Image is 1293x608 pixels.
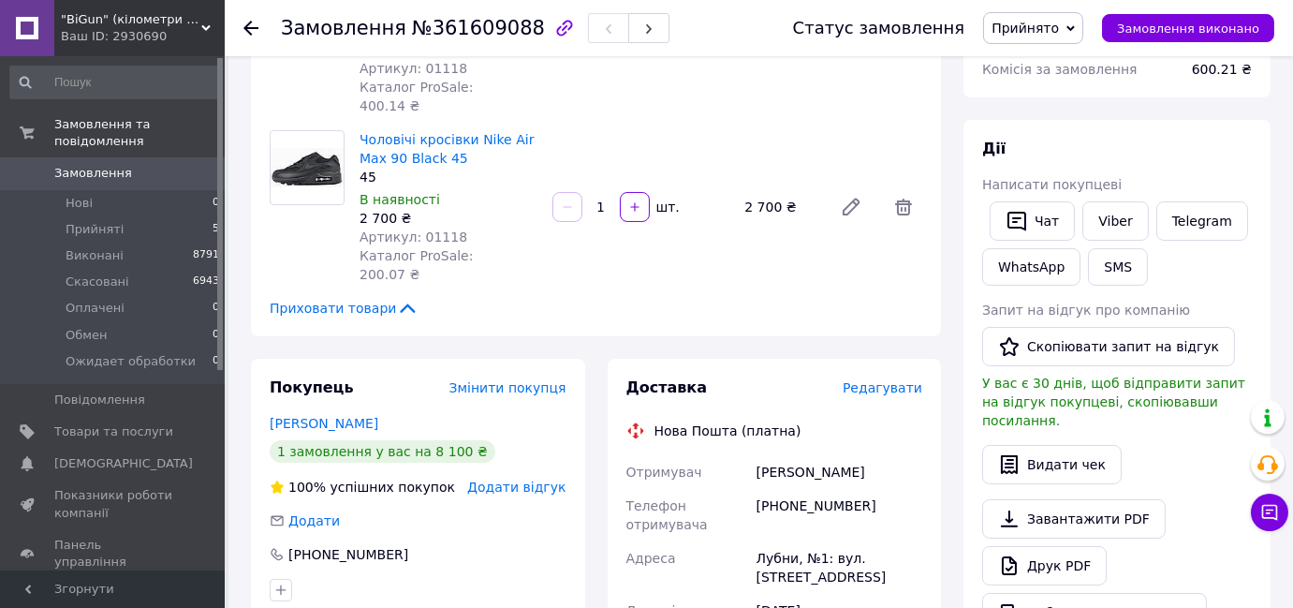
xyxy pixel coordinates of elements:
div: Ваш ID: 2930690 [61,28,225,45]
span: У вас є 30 днів, щоб відправити запит на відгук покупцеві, скопіювавши посилання. [982,376,1245,428]
span: Приховати товари [270,299,419,318]
div: Лубни, №1: вул. [STREET_ADDRESS] [753,541,926,594]
a: Друк PDF [982,546,1107,586]
span: Каталог ProSale: 200.07 ₴ [360,248,473,282]
button: Замовлення виконано [1102,14,1274,42]
span: Замовлення виконано [1117,22,1259,36]
span: Обмен [66,327,108,344]
button: Видати чек [982,445,1122,484]
span: Видалити [885,188,922,226]
span: Нові [66,195,93,212]
span: Телефон отримувача [626,498,708,532]
span: 100% [288,480,326,495]
span: Оплачені [66,300,125,317]
div: 45 [360,168,537,186]
a: Чоловічі кросівки Nike Air Max 90 Black 45 [360,132,534,166]
span: 0 [213,195,219,212]
span: Редагувати [843,380,922,395]
span: Виконані [66,247,124,264]
div: успішних покупок [270,478,455,497]
span: Змінити покупця [449,380,566,395]
a: Telegram [1156,201,1248,241]
span: 5 [213,221,219,238]
span: Панель управління [54,537,173,571]
span: Артикул: 01118 [360,230,467,245]
span: Ожидает обработки [66,353,196,370]
span: 8791 [193,247,219,264]
span: Додати відгук [467,480,566,495]
span: Артикул: 01118 [360,61,467,76]
input: Пошук [9,66,221,99]
a: WhatsApp [982,248,1080,286]
span: "BiGun" (кілометри взуття) [61,11,201,28]
span: Дії [982,140,1006,157]
span: В наявності [360,192,440,207]
span: Доставка [626,378,708,396]
div: [PERSON_NAME] [753,455,926,489]
span: Замовлення та повідомлення [54,116,225,150]
span: Показники роботи компанії [54,487,173,521]
button: SMS [1088,248,1148,286]
span: Товари та послуги [54,423,173,440]
span: Замовлення [281,17,406,39]
button: Чат з покупцем [1251,494,1288,531]
button: Скопіювати запит на відгук [982,327,1235,366]
button: Чат [990,201,1075,241]
span: Скасовані [66,274,129,290]
span: Запит на відгук про компанію [982,303,1190,318]
a: [PERSON_NAME] [270,416,378,431]
span: №361609088 [412,17,545,39]
img: Чоловічі кросівки Nike Air Max 90 Black 45 [271,148,344,187]
span: Повідомлення [54,392,145,408]
span: Покупець [270,378,354,396]
span: Прийняті [66,221,124,238]
span: Прийнято [992,21,1059,36]
span: Каталог ProSale: 400.14 ₴ [360,80,473,113]
div: 1 замовлення у вас на 8 100 ₴ [270,440,495,463]
span: Отримувач [626,465,702,480]
div: [PHONE_NUMBER] [753,489,926,541]
div: Нова Пошта (платна) [650,422,806,440]
span: 600.21 ₴ [1192,62,1252,77]
div: шт. [652,198,682,216]
div: 2 700 ₴ [737,194,825,220]
span: Адреса [626,551,676,566]
span: [DEMOGRAPHIC_DATA] [54,455,193,472]
span: 0 [213,327,219,344]
span: Комісія за замовлення [982,62,1138,77]
span: 0 [213,353,219,370]
div: Повернутися назад [243,19,258,37]
a: Завантажити PDF [982,499,1166,539]
a: Редагувати [832,188,870,226]
span: Написати покупцеві [982,177,1122,192]
span: 6943 [193,274,219,290]
span: Замовлення [54,165,132,182]
div: Статус замовлення [793,19,965,37]
a: Viber [1082,201,1148,241]
div: [PHONE_NUMBER] [287,545,410,564]
span: Додати [288,513,340,528]
div: 2 700 ₴ [360,209,537,228]
span: 0 [213,300,219,317]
